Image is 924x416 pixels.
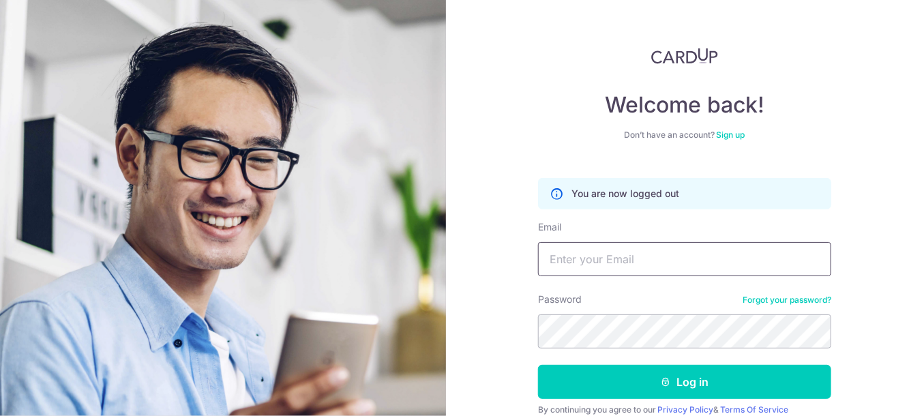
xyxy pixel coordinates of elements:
div: Don’t have an account? [538,130,831,140]
label: Email [538,220,561,234]
a: Privacy Policy [657,404,713,415]
label: Password [538,293,582,306]
button: Log in [538,365,831,399]
input: Enter your Email [538,242,831,276]
a: Sign up [717,130,745,140]
a: Forgot your password? [743,295,831,306]
h4: Welcome back! [538,91,831,119]
div: By continuing you agree to our & [538,404,831,415]
img: CardUp Logo [651,48,718,64]
p: You are now logged out [571,187,679,200]
a: Terms Of Service [720,404,788,415]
